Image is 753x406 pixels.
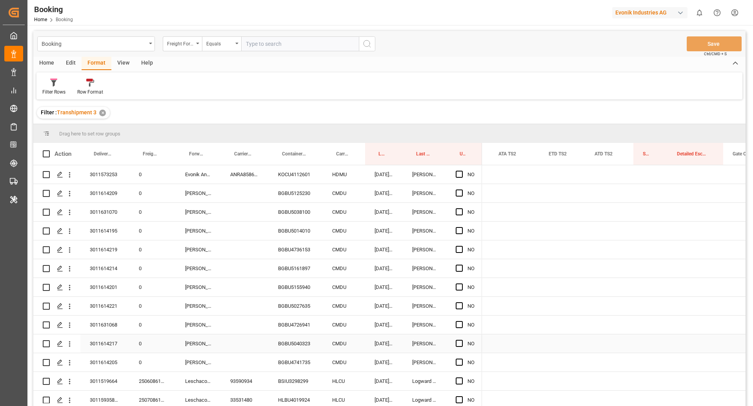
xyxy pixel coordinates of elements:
[403,240,446,259] div: [PERSON_NAME]
[549,151,567,157] span: ETD TS2
[691,4,708,22] button: show 0 new notifications
[403,353,446,372] div: [PERSON_NAME]
[467,278,475,296] div: NO
[403,334,446,353] div: [PERSON_NAME]
[365,240,403,259] div: [DATE] 09:59:47
[33,57,60,70] div: Home
[403,297,446,315] div: [PERSON_NAME]
[33,372,482,391] div: Press SPACE to select this row.
[323,297,365,315] div: CMDU
[129,165,176,184] div: 0
[467,184,475,202] div: NO
[176,334,221,353] div: [PERSON_NAME] (TC Operator)
[365,259,403,278] div: [DATE] 09:59:47
[176,203,221,221] div: [PERSON_NAME] (TC Operator)
[467,316,475,334] div: NO
[460,151,466,157] span: Update Last Opened By
[37,36,155,51] button: open menu
[403,372,446,390] div: Logward System
[176,222,221,240] div: [PERSON_NAME] (TC Operator)
[33,240,482,259] div: Press SPACE to select this row.
[677,151,707,157] span: Detailed Escalation Reason
[234,151,252,157] span: Carrier Booking No.
[80,240,129,259] div: 3011614219
[129,278,176,296] div: 0
[80,259,129,278] div: 3011614214
[365,372,403,390] div: [DATE] 09:51:24
[708,4,726,22] button: Help Center
[176,259,221,278] div: [PERSON_NAME] (TC Operator)
[403,165,446,184] div: [PERSON_NAME]
[221,372,269,390] div: 93590934
[80,222,129,240] div: 3011614195
[80,297,129,315] div: 3011614221
[189,151,204,157] span: Forwarder Name
[467,354,475,372] div: NO
[176,353,221,372] div: [PERSON_NAME] (TC Operator)
[269,278,323,296] div: BGBU5155940
[129,240,176,259] div: 0
[269,165,323,184] div: KOCU4112601
[365,184,403,202] div: [DATE] 09:59:47
[403,259,446,278] div: [PERSON_NAME]
[163,36,202,51] button: open menu
[365,316,403,334] div: [DATE] 09:59:47
[80,165,129,184] div: 3011573253
[135,57,159,70] div: Help
[129,372,176,390] div: 250608610686
[111,57,135,70] div: View
[129,222,176,240] div: 0
[467,335,475,353] div: NO
[323,353,365,372] div: CMDU
[323,203,365,221] div: CMDU
[612,5,691,20] button: Evonik Industries AG
[282,151,306,157] span: Container No.
[94,151,113,157] span: Delivery No.
[269,372,323,390] div: BSIU3298299
[202,36,241,51] button: open menu
[323,240,365,259] div: CMDU
[323,222,365,240] div: CMDU
[33,334,482,353] div: Press SPACE to select this row.
[34,4,73,15] div: Booking
[269,259,323,278] div: BGBU5161897
[80,372,129,390] div: 3011519664
[403,278,446,296] div: [PERSON_NAME]
[269,297,323,315] div: BGBU5027635
[42,38,146,48] div: Booking
[403,203,446,221] div: [PERSON_NAME]
[129,184,176,202] div: 0
[323,184,365,202] div: CMDU
[269,334,323,353] div: BGBU5040323
[365,297,403,315] div: [DATE] 09:59:47
[365,222,403,240] div: [DATE] 09:59:47
[323,278,365,296] div: CMDU
[365,203,403,221] div: [DATE] 09:59:47
[99,110,106,116] div: ✕
[55,150,71,157] div: Action
[269,316,323,334] div: BGBU4726941
[467,241,475,259] div: NO
[643,151,651,157] span: Sum of Events
[403,184,446,202] div: [PERSON_NAME]
[129,203,176,221] div: 0
[33,353,482,372] div: Press SPACE to select this row.
[60,57,82,70] div: Edit
[323,259,365,278] div: CMDU
[323,334,365,353] div: CMDU
[221,165,269,184] div: ANRA85860100
[33,316,482,334] div: Press SPACE to select this row.
[323,165,365,184] div: HDMU
[80,334,129,353] div: 3011614217
[176,316,221,334] div: [PERSON_NAME] (TC Operator)
[80,278,129,296] div: 3011614201
[416,151,430,157] span: Last Opened By
[403,222,446,240] div: [PERSON_NAME]
[467,203,475,221] div: NO
[206,38,233,47] div: Equals
[80,184,129,202] div: 3011614209
[167,38,194,47] div: Freight Forwarder's Reference No.
[365,353,403,372] div: [DATE] 09:59:47
[359,36,375,51] button: search button
[269,203,323,221] div: BGBU5038100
